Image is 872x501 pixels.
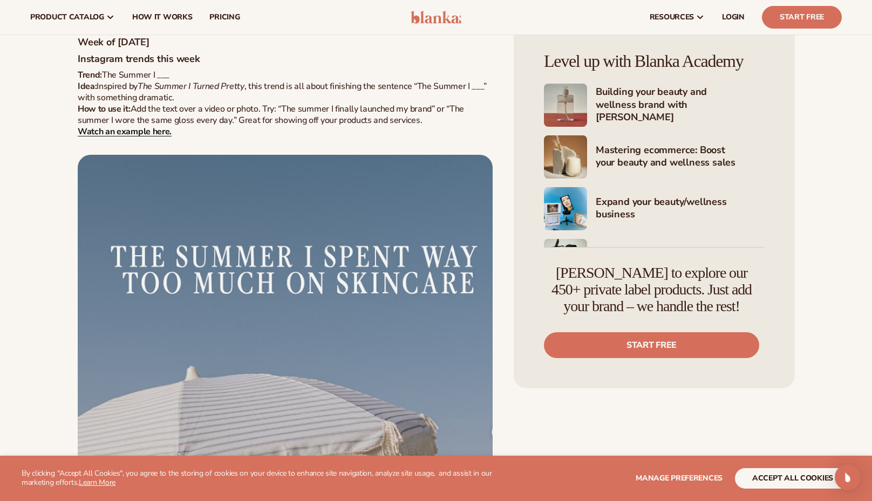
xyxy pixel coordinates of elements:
p: By clicking "Accept All Cookies", you agree to the storing of cookies on your device to enhance s... [22,469,496,488]
span: product catalog [30,13,104,22]
button: accept all cookies [735,468,850,489]
img: Shopify Image 3 [544,84,587,127]
h4: Building your beauty and wellness brand with [PERSON_NAME] [596,86,765,125]
h5: Week of [DATE] [78,36,493,49]
span: How It Works [132,13,193,22]
a: Shopify Image 4 Mastering ecommerce: Boost your beauty and wellness sales [544,135,765,179]
a: Watch an example here. [78,126,172,138]
h4: Expand your beauty/wellness business [596,196,765,222]
p: The Summer I ___ Inspired by , this trend is all about finishing the sentence “The Summer I ___” ... [78,70,493,137]
strong: Trend: [78,69,102,81]
button: Manage preferences [636,468,723,489]
div: Open Intercom Messenger [835,464,861,490]
img: logo [411,11,462,24]
span: resources [650,13,694,22]
img: Shopify Image 5 [544,187,587,230]
span: LOGIN [722,13,745,22]
em: The Summer I Turned Pretty [138,80,244,92]
strong: Instagram trends this week [78,52,200,65]
a: Start free [544,332,759,358]
img: Shopify Image 4 [544,135,587,179]
span: Idea: [78,80,97,92]
h4: Level up with Blanka Academy [544,52,765,71]
a: Shopify Image 3 Building your beauty and wellness brand with [PERSON_NAME] [544,84,765,127]
a: Start Free [762,6,842,29]
strong: How to use it: [78,103,131,115]
span: Manage preferences [636,473,723,483]
img: Shopify Image 6 [544,239,587,282]
a: Learn More [79,477,115,488]
h4: [PERSON_NAME] to explore our 450+ private label products. Just add your brand – we handle the rest! [544,265,759,314]
h4: Mastering ecommerce: Boost your beauty and wellness sales [596,144,765,170]
a: Shopify Image 6 Marketing your beauty and wellness brand 101 [544,239,765,282]
a: Shopify Image 5 Expand your beauty/wellness business [544,187,765,230]
span: pricing [209,13,240,22]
